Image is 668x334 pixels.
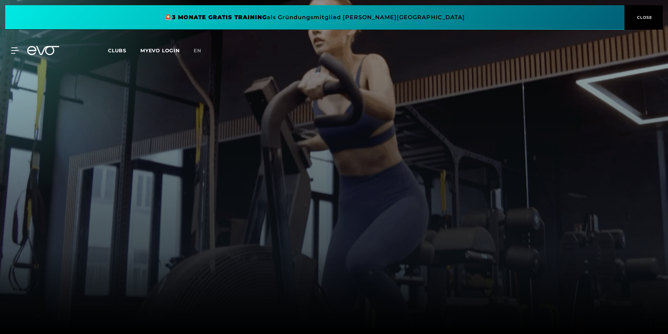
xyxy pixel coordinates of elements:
button: CLOSE [624,5,663,30]
span: CLOSE [635,14,652,21]
a: Clubs [108,47,140,54]
span: en [194,47,201,54]
a: MYEVO LOGIN [140,47,180,54]
a: en [194,47,210,55]
span: Clubs [108,47,126,54]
